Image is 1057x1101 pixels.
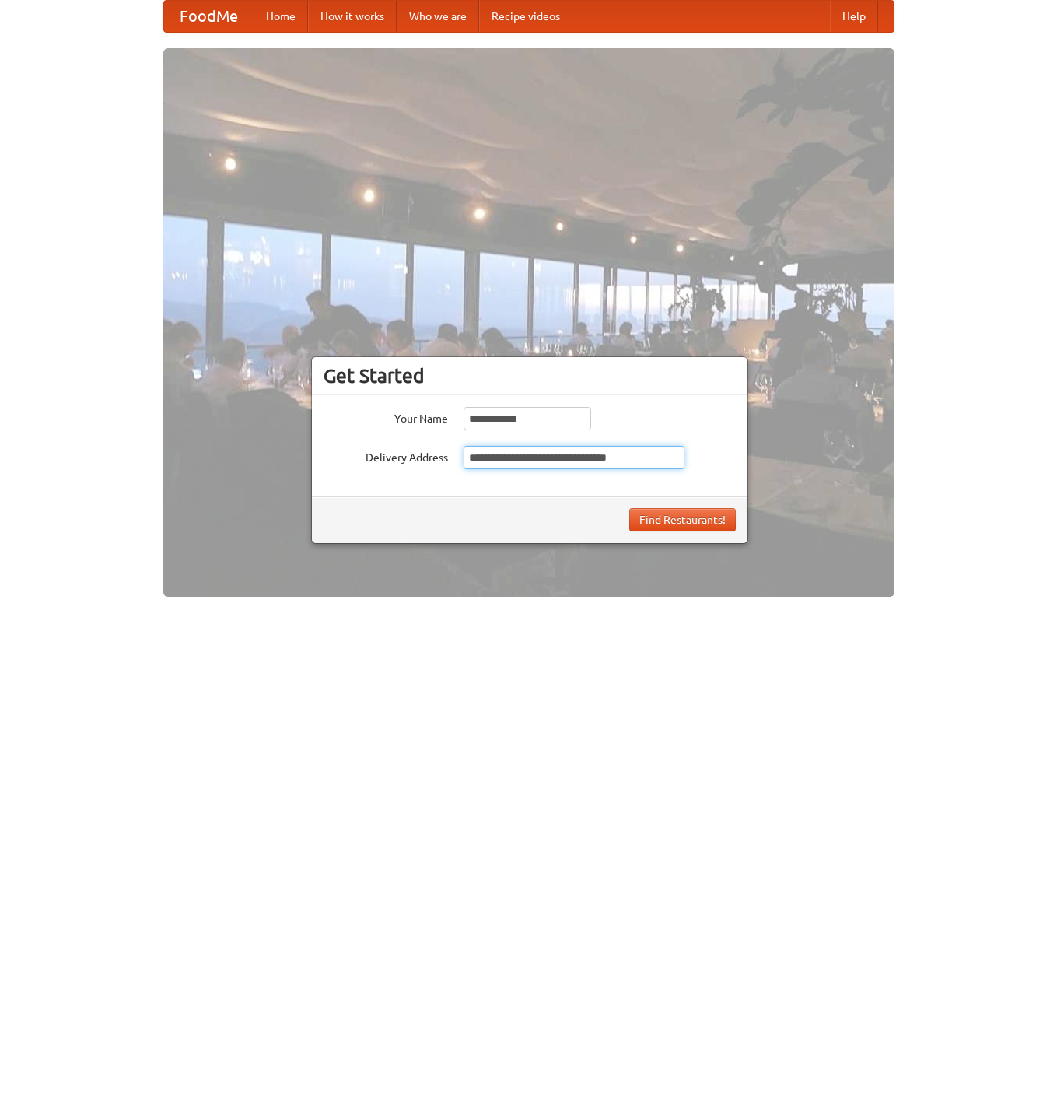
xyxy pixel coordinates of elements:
label: Delivery Address [324,446,448,465]
a: Home [254,1,308,32]
a: Recipe videos [479,1,572,32]
a: FoodMe [164,1,254,32]
a: Who we are [397,1,479,32]
button: Find Restaurants! [629,508,736,531]
label: Your Name [324,407,448,426]
a: Help [830,1,878,32]
a: How it works [308,1,397,32]
h3: Get Started [324,364,736,387]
